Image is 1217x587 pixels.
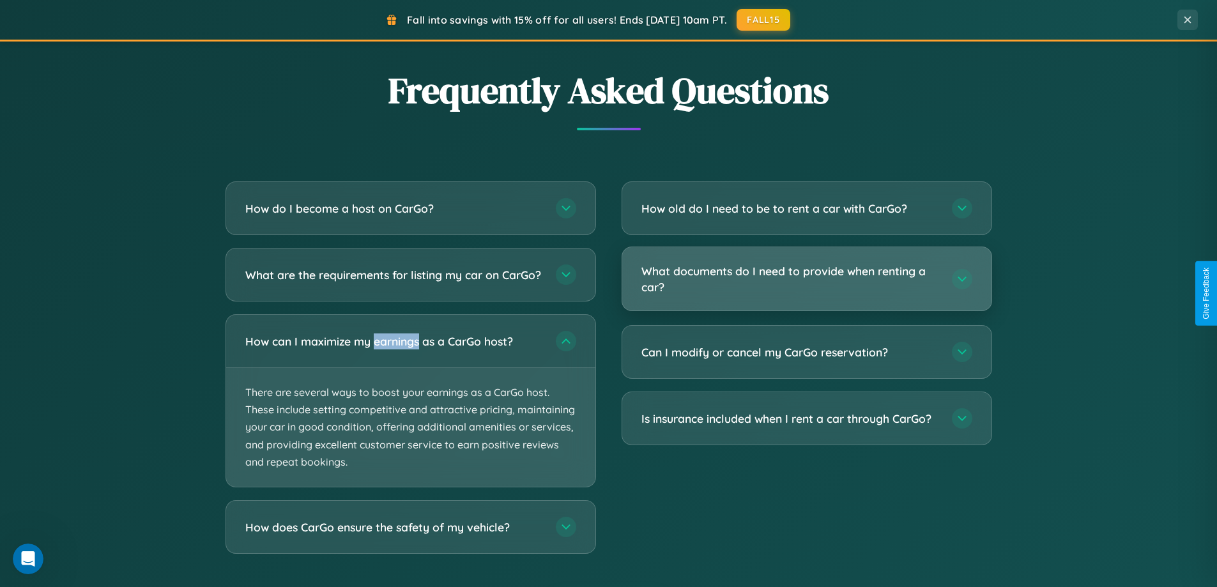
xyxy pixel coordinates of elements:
[641,344,939,360] h3: Can I modify or cancel my CarGo reservation?
[407,13,727,26] span: Fall into savings with 15% off for all users! Ends [DATE] 10am PT.
[641,201,939,217] h3: How old do I need to be to rent a car with CarGo?
[641,411,939,427] h3: Is insurance included when I rent a car through CarGo?
[13,544,43,574] iframe: Intercom live chat
[226,66,992,115] h2: Frequently Asked Questions
[245,201,543,217] h3: How do I become a host on CarGo?
[1202,268,1211,319] div: Give Feedback
[737,9,790,31] button: FALL15
[245,519,543,535] h3: How does CarGo ensure the safety of my vehicle?
[245,333,543,349] h3: How can I maximize my earnings as a CarGo host?
[226,368,595,487] p: There are several ways to boost your earnings as a CarGo host. These include setting competitive ...
[641,263,939,294] h3: What documents do I need to provide when renting a car?
[245,267,543,283] h3: What are the requirements for listing my car on CarGo?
